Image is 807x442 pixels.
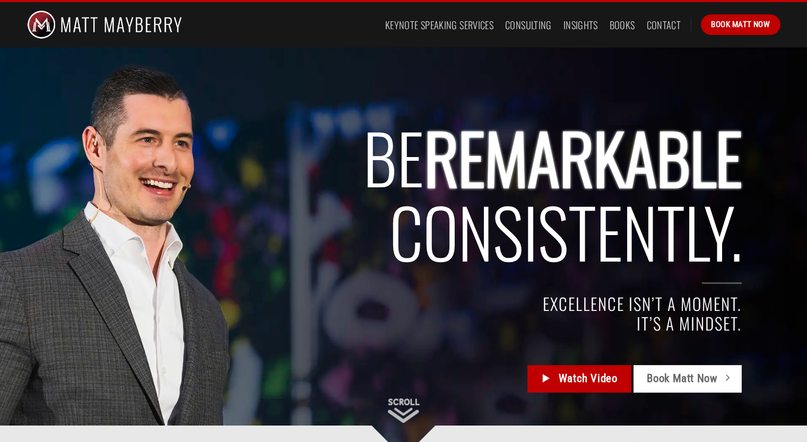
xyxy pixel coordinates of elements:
[634,365,742,393] a: Book Matt Now
[647,370,717,387] span: Book Matt Now
[559,370,618,387] span: Watch Video
[563,15,598,34] a: Insights
[527,365,631,393] a: Watch Video
[389,181,742,281] span: Consistently.
[27,2,183,47] img: Matt Mayberry
[111,294,742,314] h4: EXCELLENCE ISN’T A MOMENT.
[424,107,742,207] span: REMARKABLE
[711,18,770,31] span: Book Matt Now
[388,398,420,423] img: Scroll Down
[385,15,493,34] a: Keynote Speaking Services
[505,15,552,34] a: Consulting
[701,14,780,34] a: Book Matt Now
[647,15,681,34] a: Contact
[610,15,635,34] a: Books
[111,120,742,269] h2: BE
[111,314,742,333] h4: IT’S A MINDSET.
